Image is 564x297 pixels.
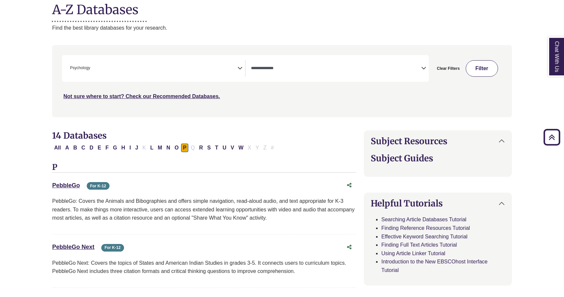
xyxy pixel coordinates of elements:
[433,60,464,77] button: Clear Filters
[52,163,356,173] h3: P
[52,130,107,141] span: 14 Databases
[541,133,562,142] a: Back to Top
[229,144,236,152] button: Filter Results V
[165,144,172,152] button: Filter Results N
[205,144,213,152] button: Filter Results S
[156,144,164,152] button: Filter Results M
[221,144,229,152] button: Filter Results U
[343,241,356,254] button: Share this database
[104,144,111,152] button: Filter Results F
[127,144,133,152] button: Filter Results I
[79,144,87,152] button: Filter Results C
[213,144,220,152] button: Filter Results T
[70,65,90,71] span: Psychology
[96,144,103,152] button: Filter Results E
[52,45,512,117] nav: Search filters
[52,197,356,222] p: PebbleGo: Covers the Animals and Bibographies and offers simple navigation, read-aloud audio, and...
[381,234,467,239] a: Effective Keyword Searching Tutorial
[52,182,80,189] a: PebbleGo
[52,145,276,150] div: Alpha-list to filter by first letter of database name
[251,66,421,71] textarea: Search
[87,182,110,190] span: For K-12
[236,144,245,152] button: Filter Results W
[111,144,119,152] button: Filter Results G
[381,251,445,256] a: Using Article Linker Tutorial
[133,144,140,152] button: Filter Results J
[119,144,127,152] button: Filter Results H
[466,60,498,77] button: Submit for Search Results
[87,144,95,152] button: Filter Results D
[197,144,205,152] button: Filter Results R
[92,66,95,71] textarea: Search
[52,144,63,152] button: All
[52,244,94,250] a: PebbleGo Next
[52,24,512,32] p: Find the best library databases for your research.
[364,193,512,214] button: Helpful Tutorials
[52,259,356,276] p: PebbleGo Next: Covers the topics of States and American Indian Studies in grades 3-5. It connects...
[381,217,466,222] a: Searching Article Databases Tutorial
[67,65,90,71] li: Psychology
[101,244,124,252] span: For K-12
[148,144,155,152] button: Filter Results L
[371,153,505,163] h2: Subject Guides
[364,131,512,151] button: Subject Resources
[381,259,487,273] a: Introduction to the New EBSCOhost Interface Tutorial
[172,144,180,152] button: Filter Results O
[71,144,79,152] button: Filter Results B
[63,94,220,99] a: Not sure where to start? Check our Recommended Databases.
[381,225,470,231] a: Finding Reference Resources Tutorial
[63,144,71,152] button: Filter Results A
[181,144,189,152] button: Filter Results P
[381,242,457,248] a: Finding Full Text Articles Tutorial
[343,179,356,192] button: Share this database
